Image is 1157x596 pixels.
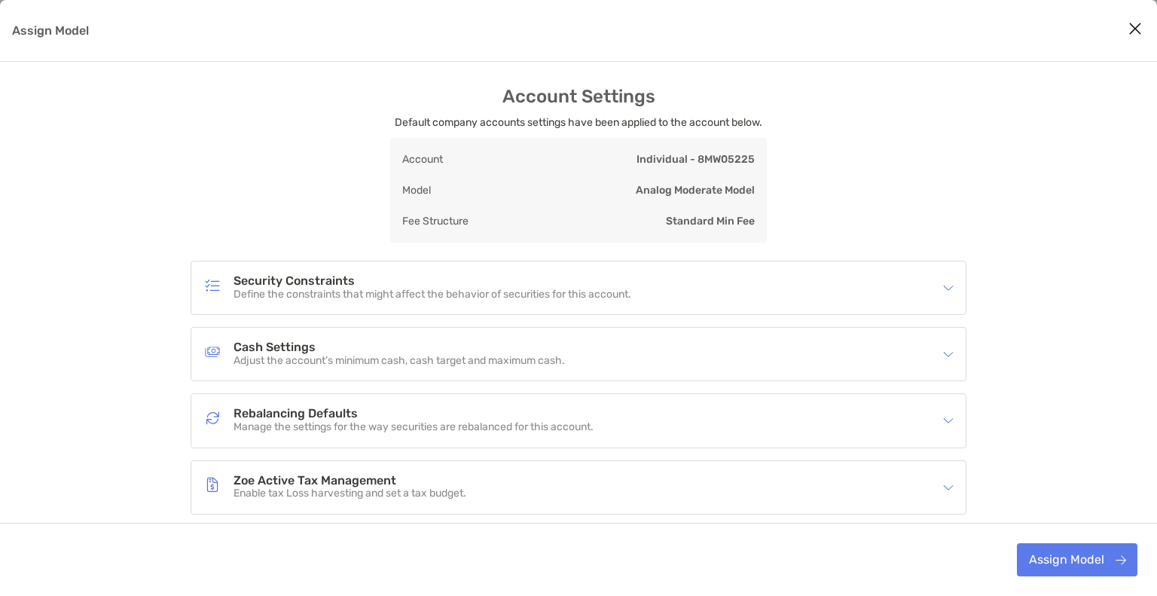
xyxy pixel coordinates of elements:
[234,421,594,434] p: Manage the settings for the way securities are rebalanced for this account.
[502,86,655,107] h3: Account Settings
[203,475,221,494] img: Zoe Active Tax Management
[943,349,954,359] img: icon arrow
[402,181,431,200] p: Model
[402,212,469,231] p: Fee Structure
[636,181,755,200] p: Analog Moderate Model
[191,328,966,381] div: icon arrowCash SettingsCash SettingsAdjust the account’s minimum cash, cash target and maximum cash.
[943,482,954,493] img: icon arrow
[234,475,466,487] h4: Zoe Active Tax Management
[1017,543,1137,576] button: Assign Model
[234,408,594,420] h4: Rebalancing Defaults
[234,341,565,354] h4: Cash Settings
[203,277,221,295] img: Security Constraints
[191,261,966,314] div: icon arrowSecurity ConstraintsSecurity ConstraintsDefine the constraints that might affect the be...
[203,343,221,361] img: Cash Settings
[191,461,966,514] div: icon arrowZoe Active Tax ManagementZoe Active Tax ManagementEnable tax Loss harvesting and set a ...
[203,409,221,427] img: Rebalancing Defaults
[234,289,631,301] p: Define the constraints that might affect the behavior of securities for this account.
[234,355,565,368] p: Adjust the account’s minimum cash, cash target and maximum cash.
[12,21,89,40] p: Assign Model
[191,394,966,447] div: icon arrowRebalancing DefaultsRebalancing DefaultsManage the settings for the way securities are ...
[234,487,466,500] p: Enable tax Loss harvesting and set a tax budget.
[395,113,762,132] p: Default company accounts settings have been applied to the account below.
[1124,18,1146,41] button: Close modal
[637,150,755,169] p: Individual - 8MW05225
[666,212,755,231] p: Standard Min Fee
[402,150,443,169] p: Account
[234,275,631,288] h4: Security Constraints
[943,415,954,426] img: icon arrow
[943,283,954,293] img: icon arrow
